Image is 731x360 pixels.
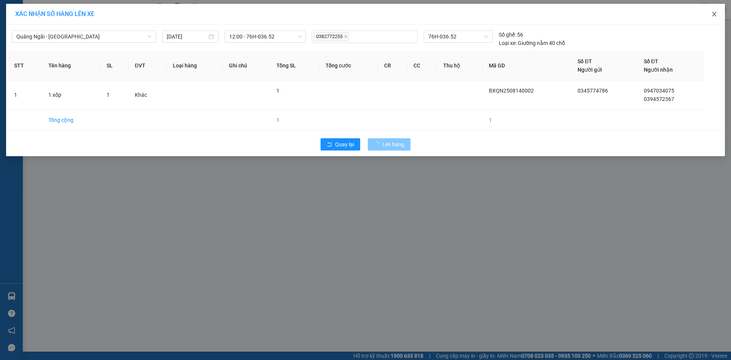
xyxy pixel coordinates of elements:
[327,142,332,148] span: rollback
[374,142,382,147] span: loading
[437,51,483,80] th: Thu hộ
[644,88,674,94] span: 0947034075
[35,49,113,56] strong: 0978 771155 - 0975 77 1155
[578,88,608,94] span: 0345774786
[499,30,516,39] span: Số ghế:
[21,11,126,32] strong: [PERSON_NAME] ([GEOGRAPHIC_DATA])
[167,32,207,41] input: 14/08/2025
[704,4,725,25] button: Close
[16,31,152,42] span: Quảng Ngãi - Vũng Tàu
[378,51,408,80] th: CR
[3,43,20,94] strong: Công ty TNHH DVVT Văn Vinh 76
[42,110,100,131] td: Tổng cộng
[276,88,279,94] span: 1
[319,51,378,80] th: Tổng cước
[644,58,658,64] span: Số ĐT
[314,32,349,41] span: 0382772255
[499,39,517,47] span: Loại xe:
[167,51,223,80] th: Loại hàng
[483,110,571,131] td: 1
[578,67,602,73] span: Người gửi
[42,51,100,80] th: Tên hàng
[101,51,129,80] th: SL
[129,80,166,110] td: Khác
[321,138,360,150] button: rollbackQuay lại
[335,140,354,149] span: Quay lại
[644,96,674,102] span: 0394572367
[499,30,523,39] div: 56
[644,67,673,73] span: Người nhận
[8,51,42,80] th: STT
[3,6,20,41] img: logo
[129,51,166,80] th: ĐVT
[107,92,110,98] span: 1
[483,51,571,80] th: Mã GD
[8,80,42,110] td: 1
[42,80,100,110] td: 1 xốp
[428,31,488,42] span: 76H-036.52
[489,88,534,94] span: BXQN2508140002
[270,110,319,131] td: 1
[407,51,437,80] th: CC
[382,140,404,149] span: Lên hàng
[711,11,717,17] span: close
[15,10,94,18] span: XÁC NHẬN SỐ HÀNG LÊN XE
[229,31,302,42] span: 12:00 - 76H-036.52
[23,33,124,48] strong: Tổng đài hỗ trợ: 0914 113 973 - 0982 113 973 - 0919 113 973 -
[578,58,592,64] span: Số ĐT
[270,51,319,80] th: Tổng SL
[344,35,348,38] span: close
[368,138,410,150] button: Lên hàng
[223,51,270,80] th: Ghi chú
[499,39,565,47] div: Giường nằm 40 chỗ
